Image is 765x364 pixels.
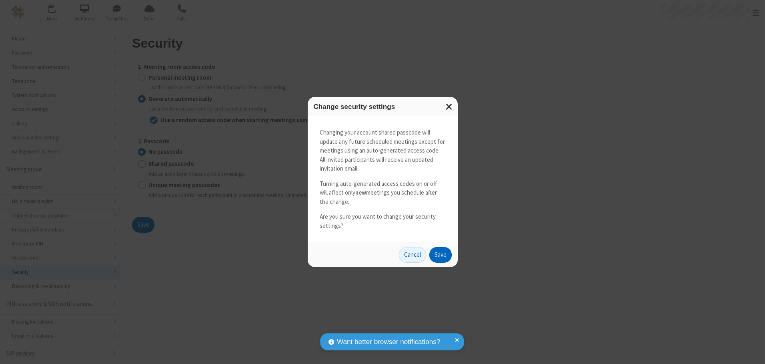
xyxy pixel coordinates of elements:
p: Turning auto-generated access codes on or off will affect only meetings you schedule after the ch... [320,179,446,207]
span: Want better browser notifications? [337,337,440,347]
h3: Change security settings [314,103,452,111]
button: Save [429,247,452,263]
button: Close modal [441,97,458,117]
p: Changing your account shared passcode will update any future scheduled meetings except for meetin... [320,128,446,173]
strong: new [355,189,366,196]
button: Cancel [399,247,426,263]
p: Are you sure you want to change your security settings? [320,212,446,230]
